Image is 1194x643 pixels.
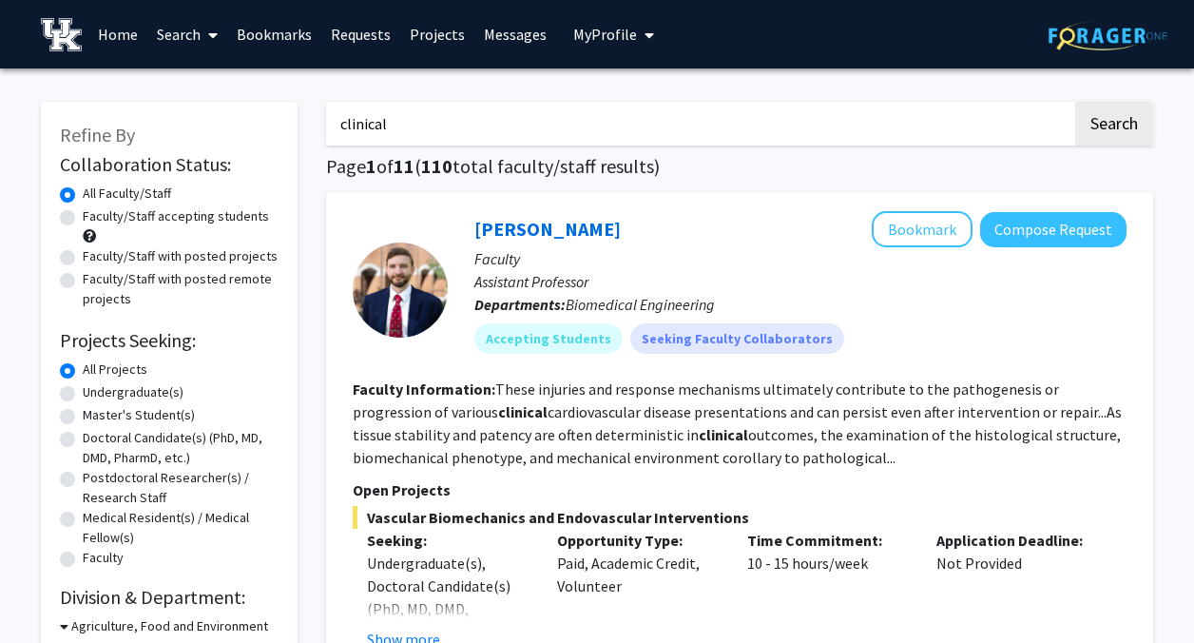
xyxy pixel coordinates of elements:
span: 1 [366,154,376,178]
p: Assistant Professor [474,270,1127,293]
b: Departments: [474,295,566,314]
label: Faculty [83,548,124,568]
p: Application Deadline: [936,529,1098,552]
span: My Profile [573,25,637,44]
span: 11 [394,154,414,178]
fg-read-more: These injuries and response mechanisms ultimately contribute to the pathogenesis or progression o... [353,380,1122,467]
h2: Division & Department: [60,586,279,609]
label: All Faculty/Staff [83,184,171,204]
button: Compose Request to Brooks Lane [980,212,1127,247]
span: 110 [421,154,453,178]
h2: Projects Seeking: [60,329,279,352]
button: Search [1075,102,1153,146]
label: Faculty/Staff with posted remote projects [83,269,279,309]
span: Refine By [60,123,135,146]
button: Add Brooks Lane to Bookmarks [872,211,973,247]
label: All Projects [83,360,147,380]
b: Faculty Information: [353,380,495,399]
p: Time Commitment: [747,529,909,552]
a: Home [88,1,147,68]
p: Opportunity Type: [557,529,719,552]
div: Undergraduate(s), Doctoral Candidate(s) (PhD, MD, DMD, PharmD, etc.) [367,552,529,643]
label: Doctoral Candidate(s) (PhD, MD, DMD, PharmD, etc.) [83,428,279,468]
label: Faculty/Staff with posted projects [83,246,278,266]
p: Faculty [474,247,1127,270]
span: Biomedical Engineering [566,295,715,314]
img: University of Kentucky Logo [41,18,82,51]
img: ForagerOne Logo [1049,21,1167,50]
h2: Collaboration Status: [60,153,279,176]
label: Postdoctoral Researcher(s) / Research Staff [83,468,279,508]
label: Master's Student(s) [83,405,195,425]
h1: Page of ( total faculty/staff results) [326,155,1153,178]
label: Medical Resident(s) / Medical Fellow(s) [83,508,279,548]
a: Search [147,1,227,68]
span: Vascular Biomechanics and Endovascular Interventions [353,506,1127,529]
label: Faculty/Staff accepting students [83,206,269,226]
p: Seeking: [367,529,529,552]
label: Undergraduate(s) [83,382,183,402]
iframe: Chat [14,557,81,629]
mat-chip: Accepting Students [474,323,623,354]
b: clinical [699,425,748,444]
a: Projects [400,1,474,68]
mat-chip: Seeking Faculty Collaborators [630,323,844,354]
b: clinical [498,402,548,421]
a: [PERSON_NAME] [474,217,621,241]
input: Search Keywords [326,102,1072,146]
a: Bookmarks [227,1,321,68]
p: Open Projects [353,478,1127,501]
h3: Agriculture, Food and Environment [71,616,268,636]
a: Requests [321,1,400,68]
a: Messages [474,1,556,68]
